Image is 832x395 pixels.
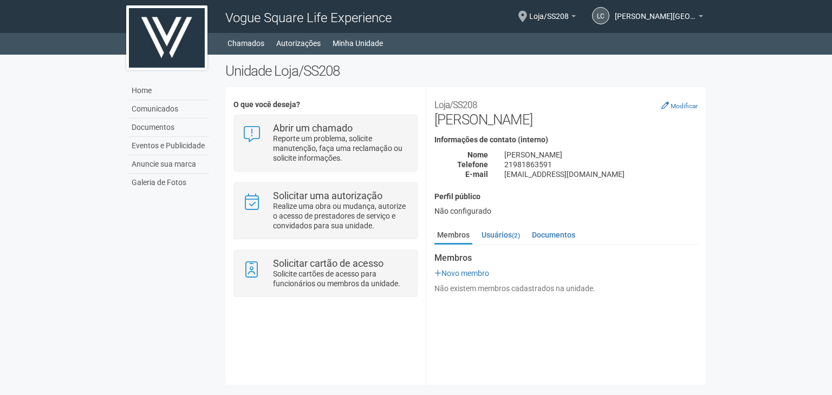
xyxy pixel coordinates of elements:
[273,269,409,288] p: Solicite cartões de acesso para funcionários ou membros da unidade.
[496,160,706,169] div: 21981863591
[242,191,408,231] a: Solicitar uma autorização Realize uma obra ou mudança, autorize o acesso de prestadores de serviç...
[434,206,698,216] div: Não configurado
[615,2,696,21] span: Leonardo Calandrini Lima
[496,150,706,160] div: [PERSON_NAME]
[129,82,209,100] a: Home
[126,5,207,70] img: logo.jpg
[242,123,408,163] a: Abrir um chamado Reporte um problema, solicite manutenção, faça uma reclamação ou solicite inform...
[434,136,698,144] h4: Informações de contato (interno)
[276,36,321,51] a: Autorizações
[242,259,408,288] a: Solicitar cartão de acesso Solicite cartões de acesso para funcionários ou membros da unidade.
[496,169,706,179] div: [EMAIL_ADDRESS][DOMAIN_NAME]
[457,160,488,169] strong: Telefone
[434,269,489,278] a: Novo membro
[129,155,209,174] a: Anuncie sua marca
[465,170,488,179] strong: E-mail
[129,137,209,155] a: Eventos e Publicidade
[434,100,477,110] small: Loja/SS208
[467,150,488,159] strong: Nome
[273,258,383,269] strong: Solicitar cartão de acesso
[592,7,609,24] a: LC
[227,36,264,51] a: Chamados
[529,14,576,22] a: Loja/SS208
[661,101,698,110] a: Modificar
[529,2,569,21] span: Loja/SS208
[273,201,409,231] p: Realize uma obra ou mudança, autorize o acesso de prestadores de serviço e convidados para sua un...
[615,14,703,22] a: [PERSON_NAME][GEOGRAPHIC_DATA]
[333,36,383,51] a: Minha Unidade
[512,232,520,239] small: (2)
[434,95,698,128] h2: [PERSON_NAME]
[233,101,417,109] h4: O que você deseja?
[434,227,472,245] a: Membros
[479,227,523,243] a: Usuários(2)
[225,10,392,25] span: Vogue Square Life Experience
[129,119,209,137] a: Documentos
[434,253,698,263] strong: Membros
[129,100,209,119] a: Comunicados
[129,174,209,192] a: Galeria de Fotos
[529,227,578,243] a: Documentos
[434,284,698,293] div: Não existem membros cadastrados na unidade.
[273,134,409,163] p: Reporte um problema, solicite manutenção, faça uma reclamação ou solicite informações.
[273,190,382,201] strong: Solicitar uma autorização
[434,193,698,201] h4: Perfil público
[671,102,698,110] small: Modificar
[225,63,706,79] h2: Unidade Loja/SS208
[273,122,353,134] strong: Abrir um chamado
